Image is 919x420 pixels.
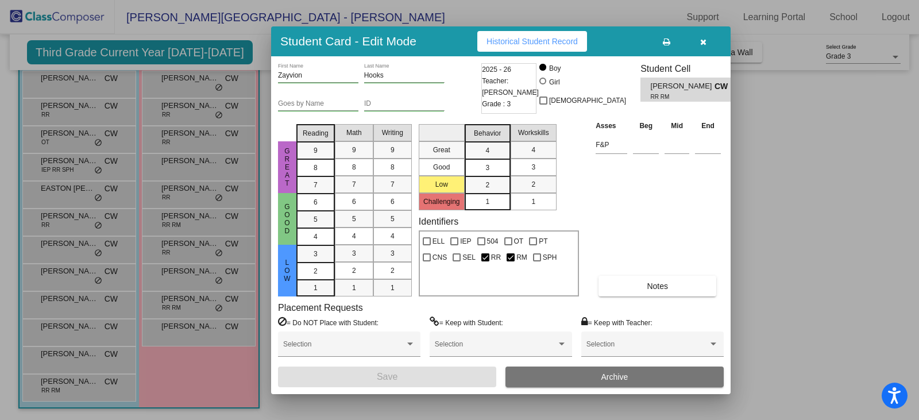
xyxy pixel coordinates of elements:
[640,63,740,74] h3: Student Cell
[477,31,587,52] button: Historical Student Record
[647,282,668,291] span: Notes
[598,276,716,296] button: Notes
[391,265,395,276] span: 2
[278,100,358,108] input: goes by name
[433,251,447,264] span: CNS
[391,162,395,172] span: 8
[314,197,318,207] span: 6
[314,249,318,259] span: 3
[280,34,416,48] h3: Student Card - Edit Mode
[314,145,318,156] span: 9
[485,145,489,156] span: 4
[485,180,489,190] span: 2
[593,120,630,132] th: Asses
[352,162,356,172] span: 8
[531,162,535,172] span: 3
[314,232,318,242] span: 4
[581,317,652,328] label: = Keep with Teacher:
[314,163,318,173] span: 8
[474,128,501,138] span: Behavior
[487,234,499,248] span: 504
[462,251,476,264] span: SEL
[352,248,356,259] span: 3
[485,163,489,173] span: 3
[516,251,527,264] span: RM
[278,367,496,387] button: Save
[531,196,535,207] span: 1
[518,128,549,138] span: Workskills
[303,128,329,138] span: Reading
[692,120,724,132] th: End
[377,372,397,382] span: Save
[539,234,547,248] span: PT
[482,64,511,75] span: 2025 - 26
[549,63,561,74] div: Boy
[352,283,356,293] span: 1
[460,234,471,248] span: IEP
[433,234,445,248] span: ELL
[486,37,578,46] span: Historical Student Record
[382,128,403,138] span: Writing
[630,120,662,132] th: Beg
[715,80,731,93] span: CW
[391,145,395,155] span: 9
[485,196,489,207] span: 1
[391,231,395,241] span: 4
[352,179,356,190] span: 7
[314,266,318,276] span: 2
[314,283,318,293] span: 1
[482,75,539,98] span: Teacher: [PERSON_NAME]
[391,179,395,190] span: 7
[662,120,692,132] th: Mid
[278,317,379,328] label: = Do NOT Place with Student:
[391,248,395,259] span: 3
[282,147,292,187] span: Great
[601,372,628,382] span: Archive
[430,317,503,328] label: = Keep with Student:
[314,180,318,190] span: 7
[352,265,356,276] span: 2
[352,145,356,155] span: 9
[549,94,626,107] span: [DEMOGRAPHIC_DATA]
[549,77,560,87] div: Girl
[531,145,535,155] span: 4
[505,367,724,387] button: Archive
[391,283,395,293] span: 1
[391,214,395,224] span: 5
[282,203,292,235] span: Good
[352,214,356,224] span: 5
[352,196,356,207] span: 6
[491,251,501,264] span: RR
[346,128,362,138] span: Math
[543,251,557,264] span: SPH
[391,196,395,207] span: 6
[419,216,458,227] label: Identifiers
[596,136,627,153] input: assessment
[531,179,535,190] span: 2
[514,234,524,248] span: OT
[352,231,356,241] span: 4
[482,98,511,110] span: Grade : 3
[314,214,318,225] span: 5
[651,93,706,101] span: RR RM
[651,80,715,93] span: [PERSON_NAME]
[282,259,292,283] span: Low
[278,302,363,313] label: Placement Requests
